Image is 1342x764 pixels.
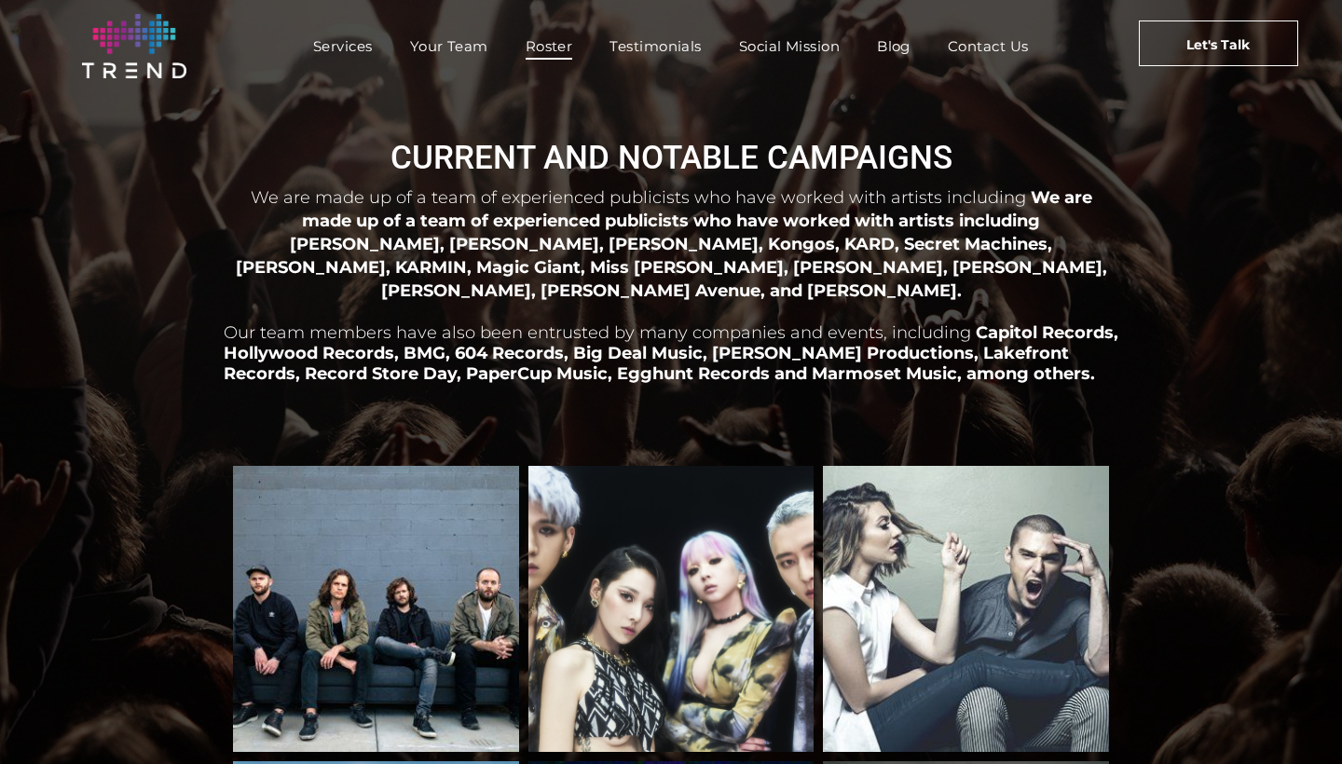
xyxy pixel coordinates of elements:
span: Let's Talk [1186,21,1250,68]
a: Social Mission [720,33,858,60]
a: Your Team [391,33,507,60]
a: Testimonials [591,33,719,60]
img: logo [82,14,186,78]
iframe: Chat Widget [1249,675,1342,764]
span: We are made up of a team of experienced publicists who have worked with artists including [PERSON... [236,187,1107,300]
a: KARD [528,466,815,752]
a: Karmin [823,466,1109,752]
a: Let's Talk [1139,20,1298,66]
a: Roster [507,33,592,60]
span: We are made up of a team of experienced publicists who have worked with artists including [251,187,1026,208]
span: Our team members have also been entrusted by many companies and events, including [224,322,971,343]
a: Blog [858,33,929,60]
a: Services [294,33,391,60]
a: Kongos [233,466,519,752]
span: CURRENT AND NOTABLE CAMPAIGNS [390,139,952,177]
a: Contact Us [929,33,1048,60]
span: Capitol Records, Hollywood Records, BMG, 604 Records, Big Deal Music, [PERSON_NAME] Productions, ... [224,322,1118,384]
